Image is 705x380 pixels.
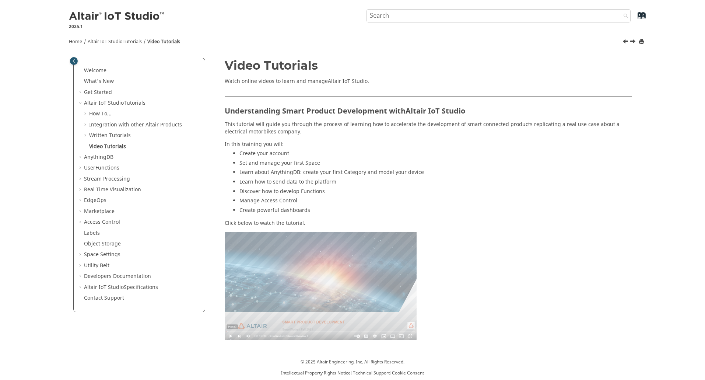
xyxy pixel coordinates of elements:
a: Developers Documentation [84,272,151,280]
a: Get Started [84,88,112,96]
a: Altair IoT StudioTutorials [84,99,145,107]
a: Written Tutorials [89,132,131,139]
a: Integration with other Altair Products [89,121,182,129]
li: Discover how to develop Functions [239,188,632,198]
span: Collapse Altair IoT StudioTutorials [78,100,84,107]
span: Expand Written Tutorials [83,132,89,139]
button: Print this page [639,37,645,47]
a: EdgeOps [84,196,106,204]
p: Watch online videos to learn and manage . [225,78,632,85]
span: Expand AnythingDB [78,154,84,161]
span: Expand Space Settings [78,251,84,258]
button: Toggle publishing table of content [70,57,78,65]
input: Search query [366,9,631,22]
a: What's New [84,77,114,85]
li: Create your account [239,150,632,160]
li: Learn how to send data to the platform [239,178,632,188]
a: Welcome [84,67,106,74]
nav: Tools [58,32,647,49]
span: Expand Get Started [78,89,84,96]
span: Expand Marketplace [78,208,84,215]
span: Altair IoT Studio [88,38,123,45]
h2: Understanding Smart Product Development with [225,96,632,119]
a: Next topic: AnythingDB [631,38,636,47]
span: Expand UserFunctions [78,164,84,172]
a: Altair IoT StudioTutorials [88,38,142,45]
span: Expand Developers Documentation [78,273,84,280]
span: Expand Altair IoT StudioSpecifications [78,284,84,291]
a: UserFunctions [84,164,119,172]
img: Altair IoT Studio [69,11,165,22]
span: Expand Integration with other Altair Products [83,121,89,129]
div: In this training you will: [225,141,632,216]
li: Set and manage your first Space [239,160,632,169]
a: Technical Support [353,370,390,376]
ul: Table of Contents [78,67,200,302]
span: Altair IoT Studio [84,99,124,107]
a: Contact Support [84,294,124,302]
p: Click below to watch the tutorial. [225,220,632,227]
a: Previous topic: Create a Dashboard Using Data from AnythingDB [623,38,629,47]
li: Create powerful dashboards [239,207,632,216]
span: Altair IoT Studio [84,283,124,291]
p: © 2025 Altair Engineering, Inc. All Rights Reserved. [281,359,424,365]
h1: Video Tutorials [225,59,632,72]
a: Video Tutorials [89,143,126,150]
span: Functions [95,164,119,172]
a: Altair IoT StudioSpecifications [84,283,158,291]
a: Labels [84,229,100,237]
p: 2025.1 [69,23,165,30]
a: How To... [89,110,112,118]
a: Object Storage [84,240,121,248]
span: Expand Real Time Visualization [78,186,84,194]
a: AnythingDB [84,153,113,161]
a: Cookie Consent [392,370,424,376]
span: Altair IoT Studio [406,106,465,116]
span: Expand Access Control [78,219,84,226]
span: Expand Utility Belt [78,262,84,269]
a: Intellectual Property Rights Notice [281,370,351,376]
span: Expand EdgeOps [78,197,84,204]
li: Learn about AnythingDB: create your first Category and model your device [239,169,632,178]
span: Expand Stream Processing [78,175,84,183]
a: Stream Processing [84,175,130,183]
p: | | [281,370,424,376]
a: Marketplace [84,208,115,215]
p: This tutorial will guide you through the process of learning how to accelerate the development of... [225,121,632,135]
span: Altair IoT Studio [328,77,368,85]
span: Expand How To... [83,110,89,118]
a: Home [69,38,82,45]
a: Space Settings [84,251,120,258]
button: Search [614,9,634,24]
a: Video Tutorials [147,38,180,45]
li: Manage Access Control [239,197,632,207]
img: smart_prod_development_preview.png [225,232,417,340]
a: Real Time Visualization [84,186,141,194]
a: Utility Belt [84,262,109,269]
nav: Table of Contents Container [68,59,210,340]
a: Go to index terms page [625,15,642,23]
a: Access Control [84,218,120,226]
